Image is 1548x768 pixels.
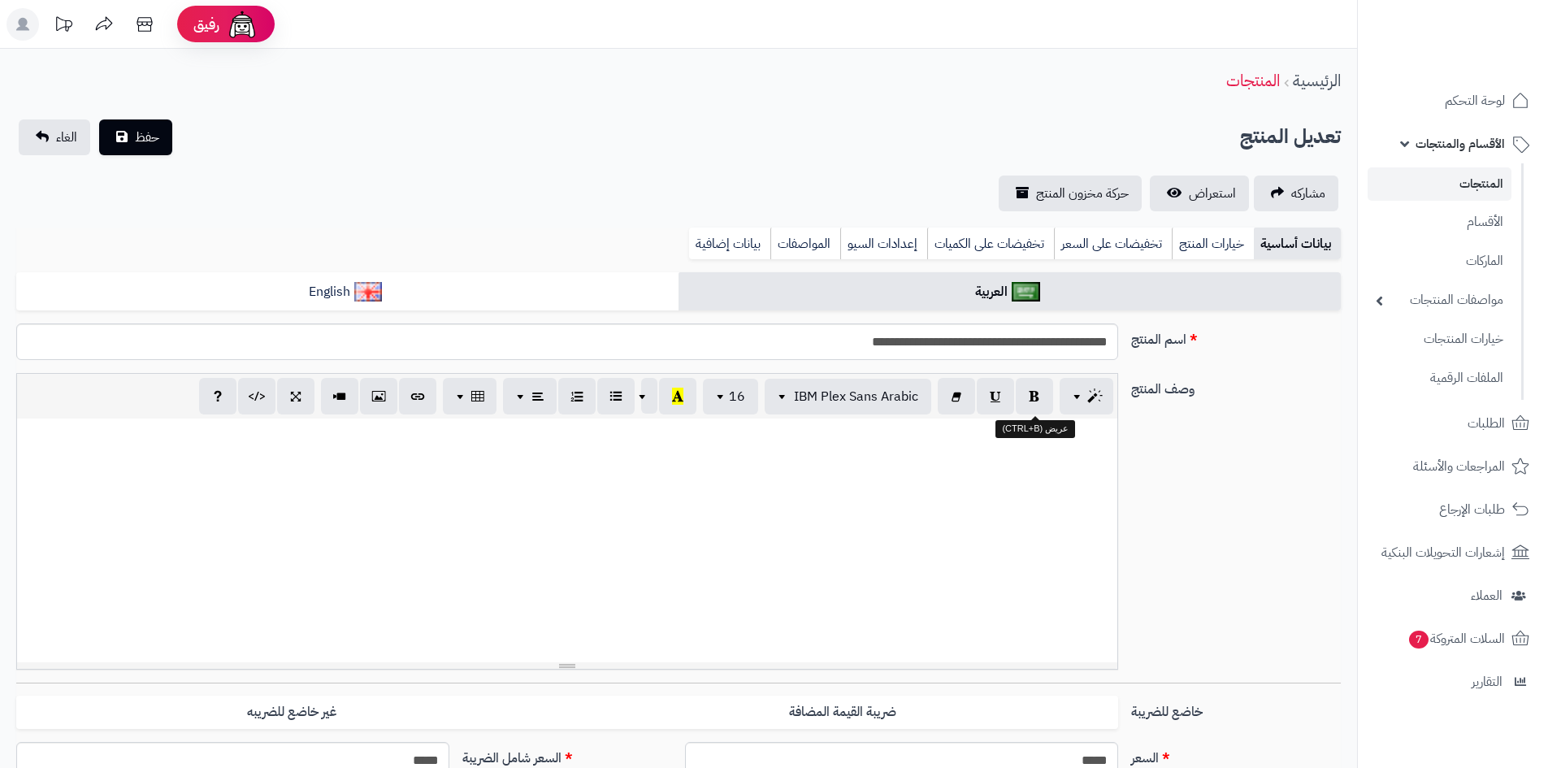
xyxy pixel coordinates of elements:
label: اسم المنتج [1125,323,1347,349]
a: مشاركه [1254,176,1338,211]
a: بيانات أساسية [1254,228,1341,260]
label: السعر شامل الضريبة [456,742,679,768]
button: IBM Plex Sans Arabic [765,379,931,414]
a: الرئيسية [1293,68,1341,93]
span: التقارير [1472,670,1502,693]
a: المنتجات [1368,167,1511,201]
span: مشاركه [1291,184,1325,203]
span: الأقسام والمنتجات [1416,132,1505,155]
h2: تعديل المنتج [1240,120,1341,154]
a: مواصفات المنتجات [1368,283,1511,318]
a: إشعارات التحويلات البنكية [1368,533,1538,572]
a: خيارات المنتج [1172,228,1254,260]
span: إشعارات التحويلات البنكية [1381,541,1505,564]
span: 7 [1409,631,1429,649]
a: العربية [679,272,1341,312]
span: الغاء [56,128,77,147]
a: العملاء [1368,576,1538,615]
a: الأقسام [1368,205,1511,240]
a: الماركات [1368,244,1511,279]
a: بيانات إضافية [689,228,770,260]
span: 16 [729,387,745,406]
span: الطلبات [1468,412,1505,435]
a: English [16,272,679,312]
span: السلات المتروكة [1407,627,1505,650]
a: استعراض [1150,176,1249,211]
a: الملفات الرقمية [1368,361,1511,396]
a: تخفيضات على السعر [1054,228,1172,260]
label: خاضع للضريبة [1125,696,1347,722]
span: المراجعات والأسئلة [1413,455,1505,478]
span: IBM Plex Sans Arabic [794,387,918,406]
img: logo-2.png [1437,41,1533,75]
a: الطلبات [1368,404,1538,443]
img: العربية [1012,282,1040,302]
a: التقارير [1368,662,1538,701]
a: المراجعات والأسئلة [1368,447,1538,486]
button: 16 [703,379,758,414]
img: English [354,282,383,302]
a: لوحة التحكم [1368,81,1538,120]
a: تخفيضات على الكميات [927,228,1054,260]
div: عريض (CTRL+B) [995,420,1075,438]
a: خيارات المنتجات [1368,322,1511,357]
span: طلبات الإرجاع [1439,498,1505,521]
a: إعدادات السيو [840,228,927,260]
label: السعر [1125,742,1347,768]
a: الغاء [19,119,90,155]
span: رفيق [193,15,219,34]
a: المنتجات [1226,68,1280,93]
span: العملاء [1471,584,1502,607]
span: حفظ [135,128,159,147]
a: تحديثات المنصة [43,8,84,45]
a: حركة مخزون المنتج [999,176,1142,211]
button: حفظ [99,119,172,155]
a: السلات المتروكة7 [1368,619,1538,658]
img: ai-face.png [226,8,258,41]
a: طلبات الإرجاع [1368,490,1538,529]
span: لوحة التحكم [1445,89,1505,112]
a: المواصفات [770,228,840,260]
span: استعراض [1189,184,1236,203]
label: ضريبة القيمة المضافة [567,696,1118,729]
label: غير خاضع للضريبه [16,696,567,729]
span: حركة مخزون المنتج [1036,184,1129,203]
label: وصف المنتج [1125,373,1347,399]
